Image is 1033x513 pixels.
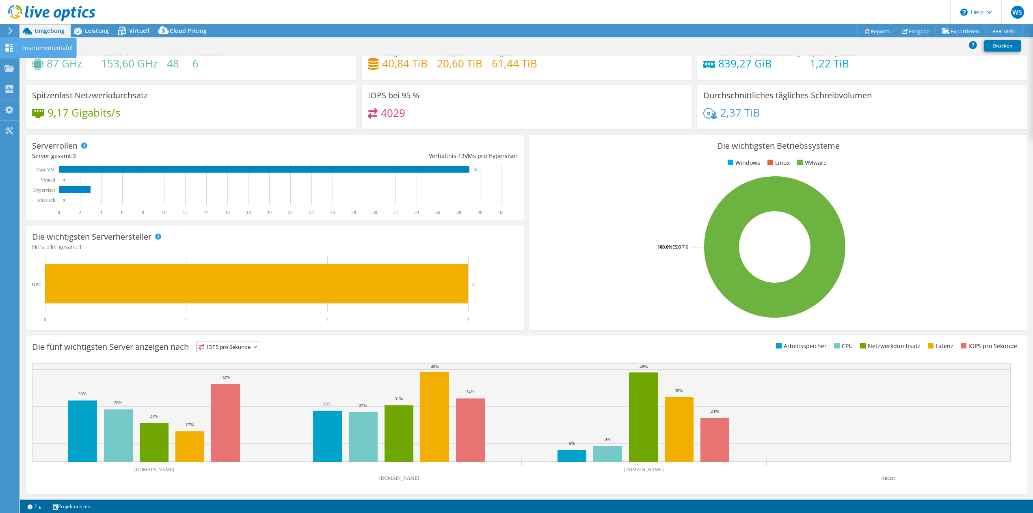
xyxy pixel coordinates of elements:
[703,91,872,100] h3: Durchschnittliches tägliches Schreibvolumen
[359,403,367,408] text: 27%
[351,210,356,215] text: 28
[183,210,188,215] text: 12
[472,281,475,286] text: 3
[288,210,293,215] text: 22
[395,396,403,401] text: 31%
[959,342,1017,351] li: IOPS pro Sekunde
[774,342,827,351] li: Arbeitsspeicher
[492,59,537,68] h4: 61,44 TiB
[58,210,60,215] text: 0
[857,25,896,37] a: Reports
[466,389,474,394] text: 34%
[936,25,985,37] a: Exportieren
[414,210,419,215] text: 34
[381,108,405,117] h4: 4029
[37,167,55,173] text: Gast-VM
[326,317,328,323] text: 2
[47,501,96,511] a: Projektnotizen
[795,158,827,167] li: VMware
[79,210,81,215] text: 2
[984,40,1021,52] a: Drucken
[896,25,936,37] a: Freigabe
[32,91,147,100] h3: Spitzenlast Netzwerkdurchsatz
[33,187,55,193] text: Hypervisor
[95,188,97,192] text: 3
[222,374,230,379] text: 42%
[435,210,440,215] text: 36
[467,317,469,323] text: 3
[142,210,144,215] text: 8
[162,210,166,215] text: 10
[458,152,465,160] span: 13
[368,91,419,100] h3: IOPS bei 95 %
[499,210,504,215] text: 42
[473,168,478,172] text: 39
[197,342,261,352] span: IOPS pro Sekunde
[225,210,230,215] text: 16
[672,244,688,250] tspan: ESXi 7.0
[765,158,790,167] li: Linux
[569,441,575,446] text: 6%
[640,364,648,369] text: 48%
[32,281,41,287] text: HPE
[121,210,123,215] text: 6
[19,38,77,58] div: Instrumententafel
[718,59,800,68] h4: 839,27 GiB
[246,210,251,215] text: 18
[185,317,187,323] text: 1
[32,152,275,160] div: Server gesamt:
[192,59,223,68] h4: 6
[624,467,664,472] text: [DOMAIN_NAME]
[330,210,335,215] text: 26
[379,475,419,481] text: [DOMAIN_NAME]
[478,210,482,215] text: 40
[437,59,482,68] h4: 20,60 TiB
[32,141,78,150] h3: Serverrollen
[323,401,331,406] text: 28%
[726,158,760,167] li: Windows
[32,232,151,241] h3: Die wichtigsten Serverhersteller
[44,317,46,323] text: 0
[129,27,149,35] span: Virtuell
[858,342,921,351] li: Netzwerkdurchsatz
[832,342,853,351] li: CPU
[48,108,120,117] h4: 9,17 Gigabits/s
[1011,6,1024,19] span: WS
[38,197,55,203] text: Physisch
[63,198,65,202] text: 0
[926,342,953,351] li: Latenz
[675,388,683,393] text: 35%
[114,400,122,405] text: 28%
[720,108,760,117] h4: 2,37 TiB
[32,242,518,251] h4: Hersteller gesamt:
[22,501,47,511] a: 2
[47,59,92,68] h4: 87 GHz
[275,152,518,160] div: Verhältnis: VMs pro Hypervisor
[382,59,428,68] h4: 40,84 TiB
[134,467,175,472] text: [DOMAIN_NAME]
[63,178,65,182] text: 0
[35,27,65,35] span: Umgebung
[810,59,855,68] h4: 1,22 TiB
[960,9,968,16] svg: \n
[711,409,719,413] text: 24%
[204,210,209,215] text: 14
[167,59,183,68] h4: 48
[40,177,55,183] text: Virtuell
[456,210,461,215] text: 38
[372,210,377,215] text: 30
[79,243,82,251] span: 1
[605,437,611,442] text: 9%
[85,27,109,35] span: Leistung
[431,364,439,369] text: 49%
[73,152,76,160] span: 3
[267,210,272,215] text: 20
[393,210,398,215] text: 32
[881,475,895,481] text: Andere
[309,210,314,215] text: 24
[101,59,158,68] h4: 153,60 GHz
[78,391,86,396] text: 33%
[186,422,194,427] text: 17%
[985,25,1023,37] a: Mehr
[657,244,672,250] tspan: 100.0%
